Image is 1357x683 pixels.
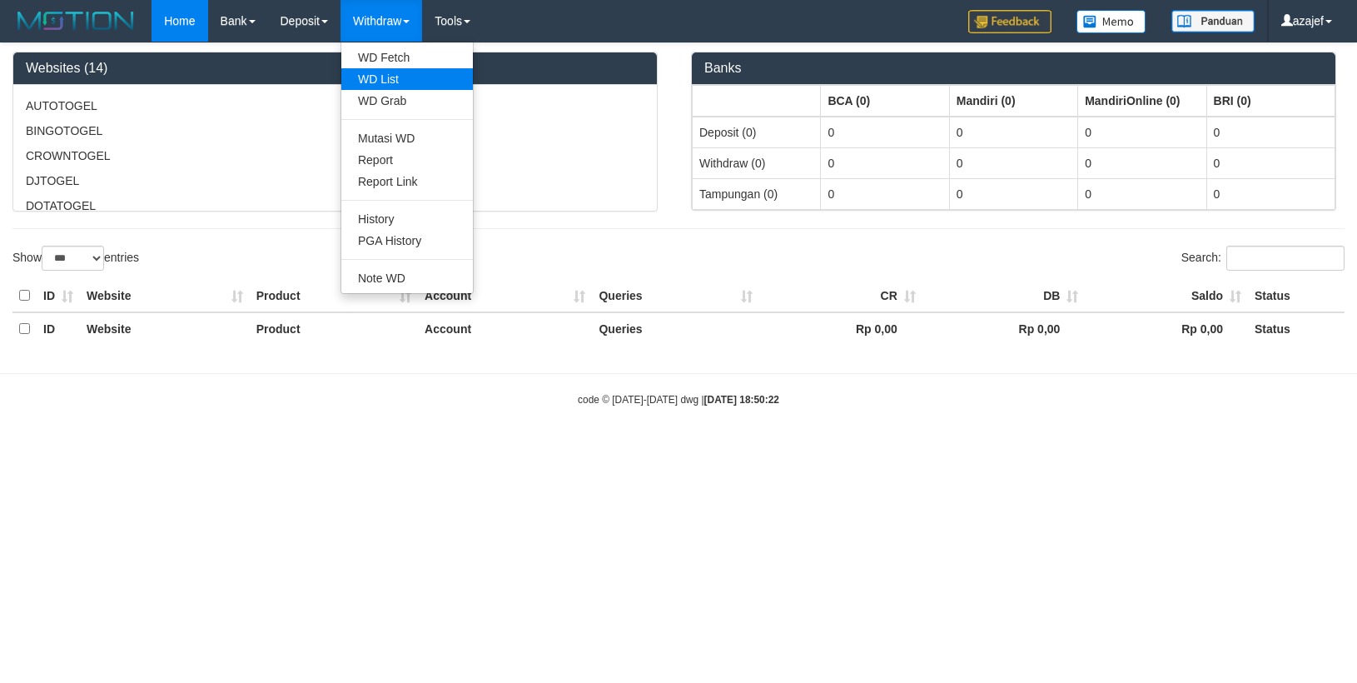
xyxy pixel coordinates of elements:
[26,147,644,164] p: CROWNTOGEL
[80,280,250,312] th: Website
[12,8,139,33] img: MOTION_logo.png
[26,172,644,189] p: DJTOGEL
[26,122,644,139] p: BINGOTOGEL
[1181,246,1345,271] label: Search:
[949,178,1077,209] td: 0
[1085,312,1248,345] th: Rp 0,00
[37,312,80,345] th: ID
[693,178,821,209] td: Tampungan (0)
[704,394,779,406] strong: [DATE] 18:50:22
[759,312,922,345] th: Rp 0,00
[341,149,473,171] a: Report
[821,178,949,209] td: 0
[1248,312,1345,345] th: Status
[80,312,250,345] th: Website
[1206,147,1335,178] td: 0
[578,394,779,406] small: code © [DATE]-[DATE] dwg |
[1078,147,1206,178] td: 0
[341,47,473,68] a: WD Fetch
[968,10,1051,33] img: Feedback.jpg
[341,230,473,252] a: PGA History
[1171,10,1255,32] img: panduan.png
[26,97,644,114] p: AUTOTOGEL
[1206,117,1335,148] td: 0
[821,85,949,117] th: Group: activate to sort column ascending
[42,246,104,271] select: Showentries
[1248,280,1345,312] th: Status
[341,208,473,230] a: History
[949,147,1077,178] td: 0
[1206,85,1335,117] th: Group: activate to sort column ascending
[821,147,949,178] td: 0
[1078,117,1206,148] td: 0
[12,246,139,271] label: Show entries
[704,61,1323,76] h3: Banks
[821,117,949,148] td: 0
[250,280,418,312] th: Product
[1076,10,1146,33] img: Button%20Memo.svg
[759,280,922,312] th: CR
[592,312,759,345] th: Queries
[922,312,1086,345] th: Rp 0,00
[341,90,473,112] a: WD Grab
[418,280,592,312] th: Account
[1226,246,1345,271] input: Search:
[922,280,1086,312] th: DB
[949,117,1077,148] td: 0
[949,85,1077,117] th: Group: activate to sort column ascending
[26,61,644,76] h3: Websites (14)
[592,280,759,312] th: Queries
[693,85,821,117] th: Group: activate to sort column ascending
[693,147,821,178] td: Withdraw (0)
[341,127,473,149] a: Mutasi WD
[1078,178,1206,209] td: 0
[26,197,644,214] p: DOTATOGEL
[37,280,80,312] th: ID
[418,312,592,345] th: Account
[693,117,821,148] td: Deposit (0)
[1078,85,1206,117] th: Group: activate to sort column ascending
[1206,178,1335,209] td: 0
[250,312,418,345] th: Product
[341,267,473,289] a: Note WD
[341,68,473,90] a: WD List
[1085,280,1248,312] th: Saldo
[341,171,473,192] a: Report Link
